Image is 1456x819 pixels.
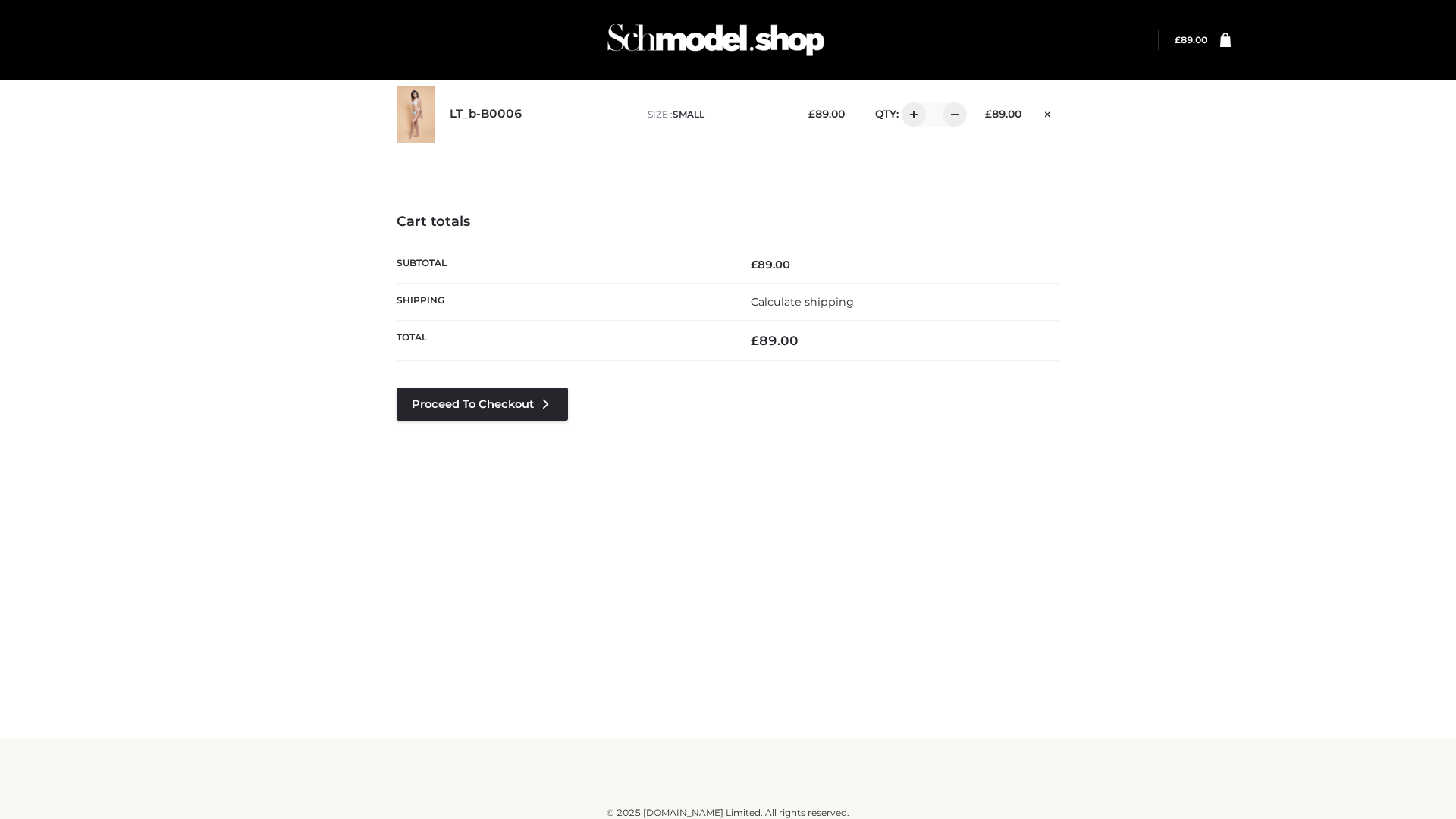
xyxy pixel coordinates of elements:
bdi: 89.00 [1175,34,1207,45]
a: Proceed to Checkout [397,388,568,421]
a: Calculate shipping [751,295,854,309]
th: Subtotal [397,246,728,283]
bdi: 89.00 [751,258,790,271]
img: Schmodel Admin 964 [602,10,830,70]
th: Total [397,321,728,361]
p: size : [648,108,785,121]
span: £ [1175,34,1181,45]
span: SMALL [673,108,704,120]
a: Remove this item [1037,102,1059,122]
h4: Cart totals [397,214,1059,231]
span: £ [751,333,759,348]
bdi: 89.00 [751,333,799,348]
span: £ [751,258,758,271]
span: £ [808,108,815,120]
bdi: 89.00 [808,108,845,120]
th: Shipping [397,283,728,320]
span: £ [985,108,992,120]
a: £89.00 [1175,34,1207,45]
div: QTY: [860,102,962,127]
bdi: 89.00 [985,108,1021,120]
a: LT_b-B0006 [450,107,522,121]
